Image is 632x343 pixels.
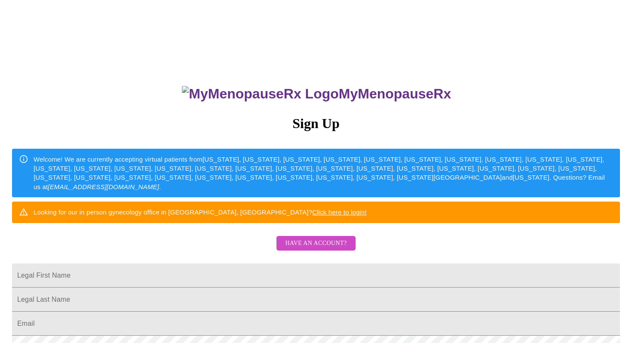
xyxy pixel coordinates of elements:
[285,238,347,249] span: Have an account?
[12,116,620,132] h3: Sign Up
[312,208,367,216] a: Click here to login!
[13,86,620,102] h3: MyMenopauseRx
[276,236,355,251] button: Have an account?
[34,204,367,220] div: Looking for our in person gynecology office in [GEOGRAPHIC_DATA], [GEOGRAPHIC_DATA]?
[182,86,338,102] img: MyMenopauseRx Logo
[274,245,357,253] a: Have an account?
[34,151,613,195] div: Welcome! We are currently accepting virtual patients from [US_STATE], [US_STATE], [US_STATE], [US...
[48,183,159,190] em: [EMAIL_ADDRESS][DOMAIN_NAME]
